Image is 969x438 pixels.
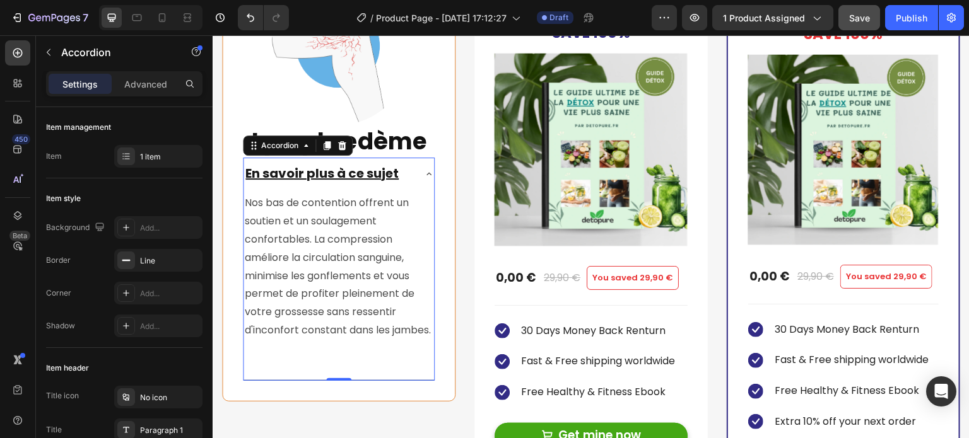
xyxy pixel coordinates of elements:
div: 0,00 € [282,234,325,252]
button: 1 product assigned [712,5,833,30]
span: / [370,11,373,25]
div: Item management [46,122,111,133]
pre: You saved 29,90 € [628,230,719,253]
p: Accordion [61,45,168,60]
u: En savoir plus à ce sujet [33,129,186,147]
p: 30 Days Money Back Renturn [562,285,707,304]
span: Draft [549,12,568,23]
div: No icon [140,392,199,403]
div: Shadow [46,320,75,331]
button: Get mine now [282,388,475,413]
button: 7 [5,5,94,30]
div: 0,00 € [536,233,578,251]
button: Save [838,5,880,30]
div: Background [46,219,107,236]
div: Line [140,255,199,267]
p: Free Healthy & Fitness Ebook [562,347,707,365]
span: 1 product assigned [723,11,805,25]
div: Undo/Redo [238,5,289,30]
iframe: Design area [213,35,969,438]
div: 29,90 € [330,234,369,251]
p: Fast & Free shipping worldwide [308,317,462,335]
div: Add... [140,222,199,234]
button: Publish [885,5,938,30]
div: Paragraph 1 [140,425,199,436]
div: Item [46,151,62,162]
div: 450 [12,134,30,144]
div: Corner [46,287,71,299]
p: Nos bas de contention offrent un soutien et un soulagement confortables. La compression améliore ... [32,159,220,304]
span: Product Page - [DATE] 17:12:27 [376,11,507,25]
div: Border [46,255,71,266]
p: Settings [62,78,98,91]
div: Add... [140,288,199,299]
span: Save [849,13,870,23]
div: Item style [46,193,81,204]
div: Accordion [46,105,88,116]
div: Title icon [46,390,79,401]
strong: Lymphœdème [39,89,214,122]
p: 30 Days Money Back Renturn [308,287,453,305]
div: 29,90 € [584,233,623,250]
div: 1 item [140,151,199,163]
p: Fast & Free shipping worldwide [562,316,716,334]
p: Extra 10% off your next order [562,377,703,396]
div: Title [46,424,62,435]
div: Add... [140,321,199,332]
div: Item header [46,362,89,374]
p: Free Healthy & Fitness Ebook [308,348,453,366]
div: Publish [896,11,927,25]
p: 7 [83,10,88,25]
div: Beta [9,231,30,241]
div: Get mine now [346,393,428,408]
p: Advanced [124,78,167,91]
pre: You saved 29,90 € [375,231,466,254]
div: Open Intercom Messenger [926,376,956,406]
